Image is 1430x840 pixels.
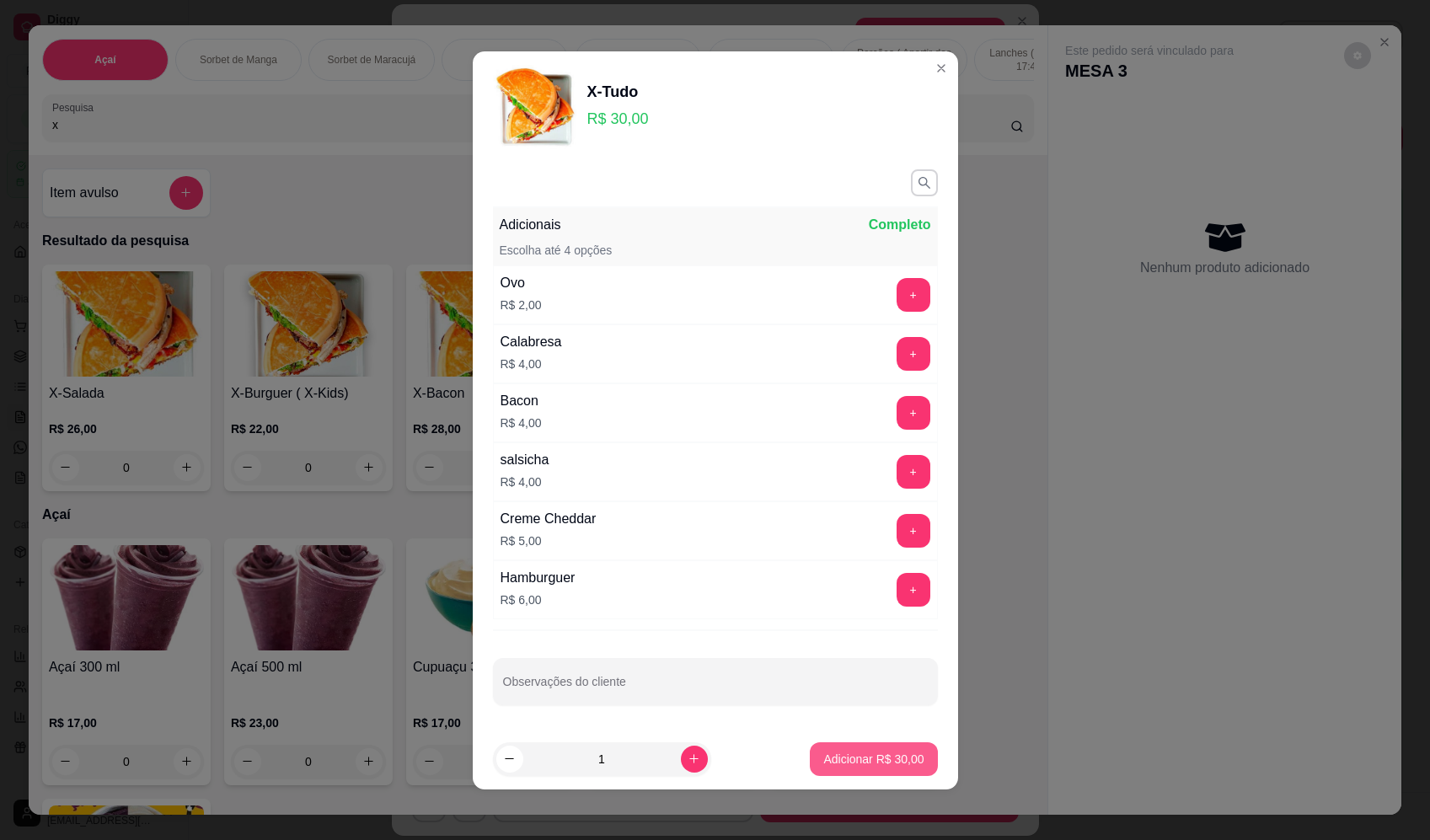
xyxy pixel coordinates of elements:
button: add [897,396,930,430]
div: Hamburguer [501,568,576,588]
p: Completo [869,215,931,235]
div: Calabresa [501,332,562,352]
p: R$ 30,00 [587,107,649,131]
button: increase-product-quantity [681,746,708,773]
p: R$ 6,00 [501,591,576,608]
div: salsicha [501,450,549,470]
button: add [897,573,930,607]
p: R$ 4,00 [501,474,549,490]
div: X-Tudo [587,80,649,104]
p: R$ 2,00 [501,297,542,313]
div: Bacon [501,391,542,411]
p: Escolha até 4 opções [500,242,613,259]
p: R$ 4,00 [501,415,542,431]
button: Close [928,55,955,82]
button: add [897,337,930,371]
img: product-image [493,65,577,149]
button: add [897,278,930,312]
button: decrease-product-quantity [496,746,523,773]
input: Observações do cliente [503,680,928,697]
p: R$ 5,00 [501,532,597,549]
button: add [897,455,930,489]
p: R$ 4,00 [501,356,562,372]
button: Adicionar R$ 30,00 [810,742,937,776]
p: Adicionais [500,215,561,235]
button: add [897,514,930,548]
p: Adicionar R$ 30,00 [823,751,924,768]
div: Creme Cheddar [501,509,597,529]
div: Ovo [501,273,542,293]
